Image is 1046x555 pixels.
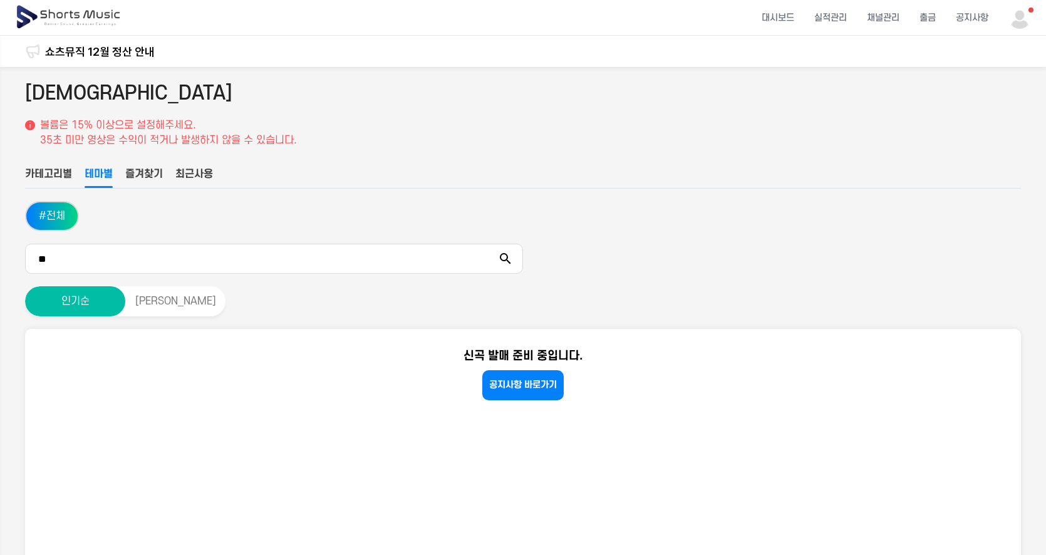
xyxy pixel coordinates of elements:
[752,1,804,34] a: 대시보드
[25,44,40,59] img: 알림 아이콘
[946,1,998,34] a: 공지사항
[25,286,125,316] button: 인기순
[463,348,583,365] p: 신곡 발매 준비 중입니다.
[175,167,213,188] button: 최근사용
[125,286,225,316] button: [PERSON_NAME]
[25,167,72,188] button: 카테고리별
[26,202,78,230] button: #전체
[857,1,909,34] a: 채널관리
[45,43,155,60] a: 쇼츠뮤직 12월 정산 안내
[909,1,946,34] a: 출금
[1008,6,1031,29] img: 사용자 이미지
[40,118,297,148] p: 볼륨은 15% 이상으로 설정해주세요. 35초 미만 영상은 수익이 적거나 발생하지 않을 수 있습니다.
[482,370,564,400] a: 공지사항 바로가기
[804,1,857,34] a: 실적관리
[25,120,35,130] img: 설명 아이콘
[125,167,163,188] button: 즐겨찾기
[85,167,113,188] button: 테마별
[25,80,232,108] h2: [DEMOGRAPHIC_DATA]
